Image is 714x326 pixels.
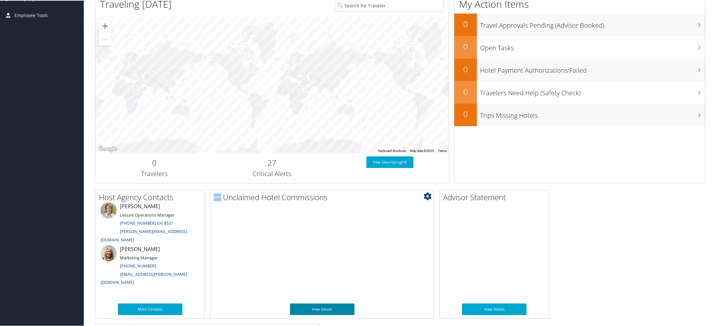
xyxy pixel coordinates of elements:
img: domo-logo.png [214,193,221,200]
img: Google [97,144,118,153]
small: Marketing Manager [120,254,158,260]
h3: Trips Missing Hotels [480,107,705,119]
a: Open this area in Google Maps (opens a new window) [97,144,118,153]
h3: Travel Approvals Pending (Advisor Booked) [480,17,705,29]
h2: 0 [454,86,477,97]
a: [EMAIL_ADDRESS][PERSON_NAME][DOMAIN_NAME] [101,271,187,285]
a: View SecurityLogic® [366,156,413,167]
a: View Details [290,303,354,314]
a: More Contacts [118,303,182,314]
button: Zoom out [99,32,111,45]
h2: Advisor Statement [443,191,549,202]
h2: 0 [454,18,477,29]
h3: Travelers Need Help (Safety Check) [480,85,705,97]
a: 0Hotel Payment Authorizations Failed [454,58,705,80]
h3: Critical Alerts [218,169,326,178]
a: View Details [462,303,526,314]
h3: Travelers [100,169,208,178]
h2: 0 [100,157,208,168]
li: [PERSON_NAME] [97,245,203,287]
li: [PERSON_NAME] [97,202,203,245]
span: Employee Tools [14,7,48,23]
h2: 27 [218,157,326,168]
a: 0Open Tasks [454,35,705,58]
a: 0Trips Missing Hotels [454,103,705,126]
a: [PERSON_NAME][EMAIL_ADDRESS][DOMAIN_NAME] [101,228,187,242]
h2: 0 [454,63,477,74]
button: Keyboard shortcuts [378,148,406,153]
h2: Host Agency Contacts [99,191,205,202]
a: 0Travel Approvals Pending (Advisor Booked) [454,13,705,35]
h2: 0 [454,108,477,119]
a: [PHONE_NUMBER] Ext 8537 [120,219,173,225]
a: [PHONE_NUMBER] [120,262,156,268]
a: Terms (opens in new tab) [438,148,447,152]
a: 0Travelers Need Help (Safety Check) [454,80,705,103]
h3: Hotel Payment Authorizations Failed [480,62,705,74]
h2: 0 [454,41,477,51]
button: Zoom in [99,19,111,32]
h3: Open Tasks [480,40,705,52]
span: Map data ©2025 [410,148,434,152]
img: meredith-price.jpg [101,202,117,218]
img: ali-moffitt.jpg [101,245,117,261]
small: Leisure Operations Manager [120,211,174,217]
h2: Unclaimed Hotel Commissions [214,191,434,202]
